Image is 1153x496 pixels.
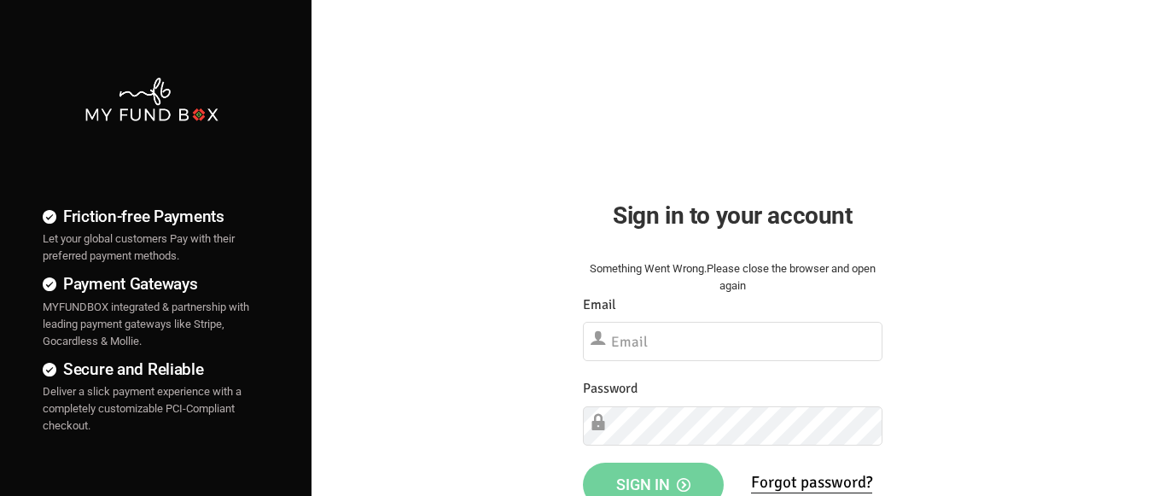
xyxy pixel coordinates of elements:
[616,476,690,493] span: Sign in
[583,295,616,316] label: Email
[84,76,220,123] img: mfbwhite.png
[43,232,235,262] span: Let your global customers Pay with their preferred payment methods.
[43,357,260,382] h4: Secure and Reliable
[43,385,242,432] span: Deliver a slick payment experience with a completely customizable PCI-Compliant checkout.
[43,204,260,229] h4: Friction-free Payments
[583,322,882,361] input: Email
[43,271,260,296] h4: Payment Gateways
[583,197,882,234] h2: Sign in to your account
[583,378,638,400] label: Password
[751,472,872,493] a: Forgot password?
[583,260,882,295] div: Something Went Wrong.Please close the browser and open again
[43,301,249,347] span: MYFUNDBOX integrated & partnership with leading payment gateways like Stripe, Gocardless & Mollie.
